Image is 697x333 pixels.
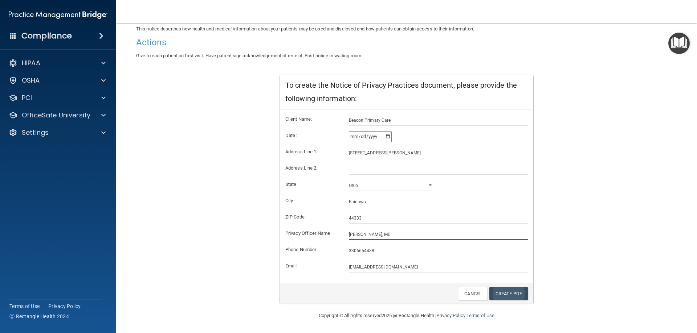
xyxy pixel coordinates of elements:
img: PMB logo [9,8,107,22]
a: Create PDF [489,287,528,300]
span: This notice describes how health and medical information about your patients may be used and disc... [136,26,474,32]
a: PCI [9,93,106,102]
label: Client Name: [280,115,343,124]
h4: Compliance [21,31,72,41]
a: OSHA [9,76,106,85]
label: Phone Number [280,245,343,254]
label: Date : [280,131,343,140]
a: Settings [9,128,106,137]
a: Cancel [458,287,488,300]
label: Address Line 1: [280,147,343,156]
p: PCI [22,93,32,102]
label: Email [280,262,343,270]
label: State [280,180,343,189]
button: Open Resource Center [668,33,690,54]
label: City [280,196,343,205]
label: ZIP Code [280,213,343,221]
h4: Actions [136,38,677,47]
a: Privacy Policy [48,303,81,310]
div: Copyright © All rights reserved 2025 @ Rectangle Health | | [274,304,539,327]
span: Give to each patient on first visit. Have patient sign acknowledgement of receipt. Post notice in... [136,53,362,58]
p: OfficeSafe University [22,111,90,120]
label: Privacy Officer Name [280,229,343,238]
a: Terms of Use [9,303,40,310]
a: Terms of Use [466,313,494,318]
label: Address Line 2: [280,164,343,172]
a: Privacy Policy [436,313,465,318]
input: _____ [349,213,528,224]
span: Ⓒ Rectangle Health 2024 [9,313,69,320]
a: HIPAA [9,59,106,67]
p: HIPAA [22,59,40,67]
div: To create the Notice of Privacy Practices document, please provide the following information: [280,75,533,109]
a: OfficeSafe University [9,111,106,120]
p: OSHA [22,76,40,85]
p: Settings [22,128,49,137]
